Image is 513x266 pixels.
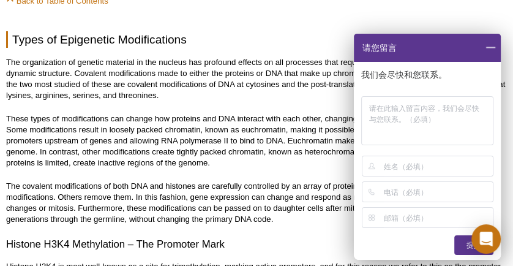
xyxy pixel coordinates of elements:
input: 姓名（必填） [384,156,491,176]
h2: Types of Epigenetic Modifications [6,31,507,48]
p: The organization of genetic material in the nucleus has profound effects on all processes that re... [6,57,507,101]
span: 请您留言 [361,34,397,62]
input: 电话（必填） [384,182,491,202]
div: Open Intercom Messenger [471,224,501,254]
h3: Histone H3K4 Methylation – The Promoter Mark [6,237,507,252]
div: 提交 [454,235,493,255]
p: These types of modifications can change how proteins and DNA interact with each other, changing t... [6,113,507,169]
p: The covalent modifications of both DNA and histones are carefully controlled by an array of prote... [6,181,507,225]
input: 邮箱（必填） [384,208,491,227]
p: 我们会尽快和您联系。 [361,69,496,80]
